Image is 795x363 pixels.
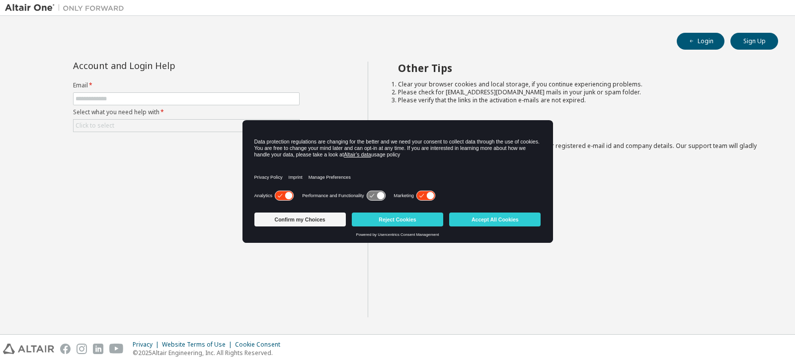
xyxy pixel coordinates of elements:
img: linkedin.svg [93,344,103,354]
li: Please check for [EMAIL_ADDRESS][DOMAIN_NAME] mails in your junk or spam folder. [398,88,761,96]
label: Select what you need help with [73,108,300,116]
h2: Not sure how to login? [398,123,761,136]
label: Email [73,81,300,89]
img: altair_logo.svg [3,344,54,354]
li: Please verify that the links in the activation e-mails are not expired. [398,96,761,104]
div: Website Terms of Use [162,341,235,349]
img: instagram.svg [77,344,87,354]
h2: Other Tips [398,62,761,74]
p: © 2025 Altair Engineering, Inc. All Rights Reserved. [133,349,286,357]
div: Privacy [133,341,162,349]
img: facebook.svg [60,344,71,354]
div: Click to select [74,120,299,132]
div: Cookie Consent [235,341,286,349]
span: with a brief description of the problem, your registered e-mail id and company details. Our suppo... [398,142,757,158]
li: Clear your browser cookies and local storage, if you continue experiencing problems. [398,80,761,88]
img: Altair One [5,3,129,13]
div: Click to select [76,122,114,130]
button: Login [677,33,724,50]
button: Sign Up [730,33,778,50]
img: youtube.svg [109,344,124,354]
div: Account and Login Help [73,62,254,70]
